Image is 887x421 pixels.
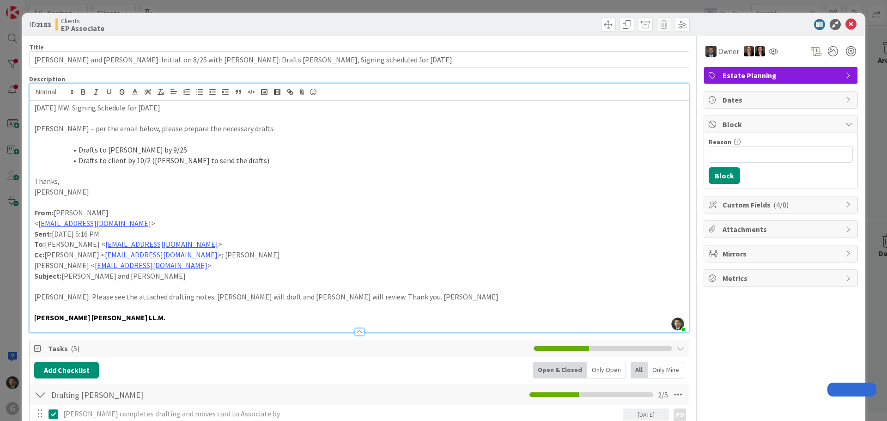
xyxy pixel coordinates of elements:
[658,389,668,400] span: 2 / 5
[34,239,684,250] p: [PERSON_NAME] < >
[29,75,65,83] span: Description
[709,167,740,184] button: Block
[744,46,754,56] img: MW
[723,119,841,130] span: Block
[723,94,841,105] span: Dates
[45,155,684,166] li: Drafts to client by 10/2 ([PERSON_NAME] to send the drafts)
[29,51,689,68] input: type card name here...
[723,199,841,210] span: Custom Fields
[723,70,841,81] span: Estate Planning
[34,292,684,302] p: [PERSON_NAME]: Please see the attached drafting notes. [PERSON_NAME] will draft and [PERSON_NAME]...
[48,343,529,354] span: Tasks
[723,224,841,235] span: Attachments
[34,229,684,239] p: [DATE] 5:16 PM
[48,386,256,403] input: Add Checklist...
[533,362,587,378] div: Open & Closed
[34,239,45,249] strong: To:
[34,103,684,113] p: [DATE] MW: Signing Schedule for [DATE]
[709,138,731,146] label: Reason
[61,17,104,24] span: Clients
[105,239,218,249] a: [EMAIL_ADDRESS][DOMAIN_NAME]
[95,261,207,270] a: [EMAIL_ADDRESS][DOMAIN_NAME]
[723,248,841,259] span: Mirrors
[671,317,684,330] img: 8BZLk7E8pfiq8jCgjIaptuiIy3kiCTah.png
[36,20,51,29] b: 2183
[71,344,79,353] span: ( 5 )
[34,187,684,197] p: [PERSON_NAME]
[587,362,626,378] div: Only Open
[34,250,44,259] strong: Cc:
[34,207,684,218] p: [PERSON_NAME]
[34,123,684,134] p: [PERSON_NAME] – per the email below, please prepare the necessary drafts.
[34,313,165,322] strong: [PERSON_NAME] [PERSON_NAME] LL.M.
[34,271,61,281] strong: Subject:
[34,362,99,378] button: Add Checklist
[34,218,684,229] p: < >
[38,219,151,228] a: [EMAIL_ADDRESS][DOMAIN_NAME]
[61,24,104,32] b: EP Associate
[63,409,619,419] p: [PERSON_NAME] completes drafting and moves card to Associate by
[718,46,739,57] span: Owner
[34,208,54,217] strong: From:
[34,250,684,260] p: [PERSON_NAME] < >; [PERSON_NAME]
[705,46,717,57] img: JW
[631,362,648,378] div: All
[29,43,44,51] label: Title
[34,271,684,281] p: [PERSON_NAME] and [PERSON_NAME]
[723,273,841,284] span: Metrics
[648,362,684,378] div: Only Mine
[623,409,669,421] div: [DATE]
[29,19,51,30] span: ID
[755,46,765,56] img: AM
[45,145,684,155] li: Drafts to [PERSON_NAME] by 9/25
[674,409,686,421] div: PD
[773,200,789,209] span: ( 4/8 )
[34,260,684,271] p: [PERSON_NAME] < >
[34,176,684,187] p: Thanks,
[34,229,52,238] strong: Sent:
[105,250,218,259] a: [EMAIL_ADDRESS][DOMAIN_NAME]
